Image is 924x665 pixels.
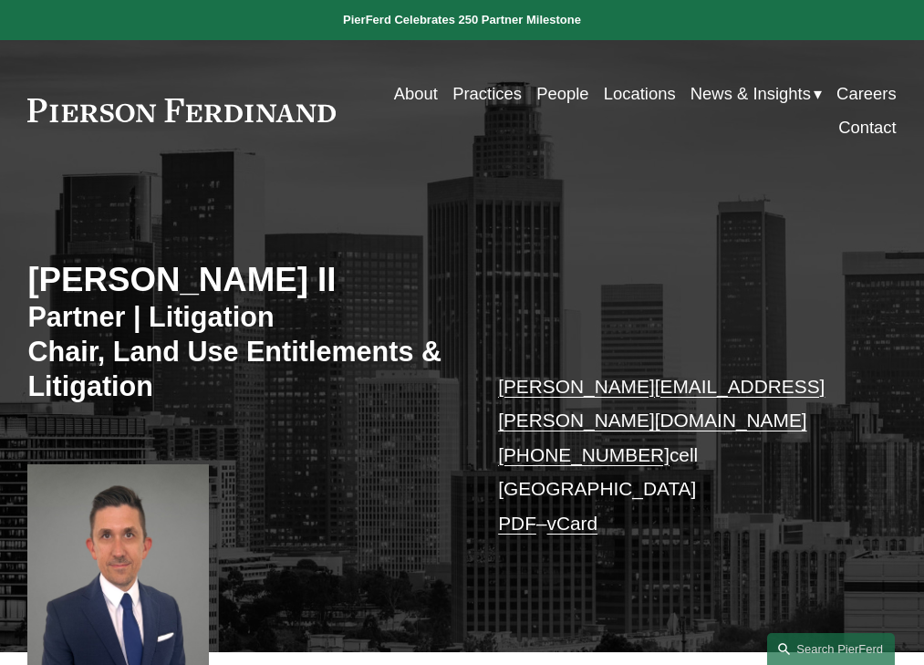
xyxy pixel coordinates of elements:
p: cell [GEOGRAPHIC_DATA] – [498,369,860,541]
h2: [PERSON_NAME] II [27,260,462,300]
a: [PHONE_NUMBER] [498,444,670,465]
a: [PERSON_NAME][EMAIL_ADDRESS][PERSON_NAME][DOMAIN_NAME] [498,376,825,431]
h3: Partner | Litigation Chair, Land Use Entitlements & Litigation [27,300,462,404]
a: People [536,77,588,110]
a: folder dropdown [690,77,822,110]
a: vCard [547,513,598,534]
a: Careers [836,77,897,110]
a: About [394,77,438,110]
a: Search this site [767,633,895,665]
a: PDF [498,513,536,534]
span: News & Insights [690,78,811,109]
a: Contact [838,110,897,144]
a: Locations [604,77,676,110]
a: Practices [452,77,522,110]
